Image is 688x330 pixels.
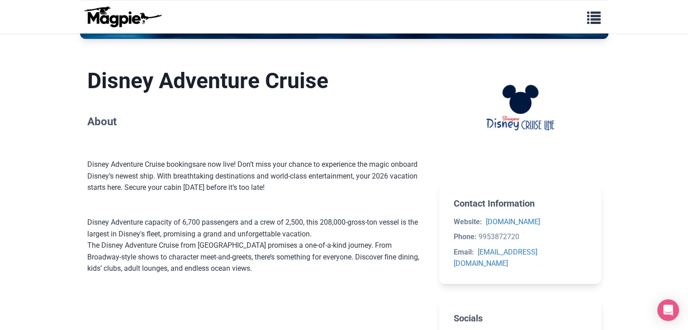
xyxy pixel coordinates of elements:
[87,160,196,169] a: Disney Adventure Cruise bookings
[87,115,425,128] h2: About
[87,217,425,297] div: Disney Adventure capacity of 6,700 passengers and a crew of 2,500, this 208,000-gross-ton vessel ...
[657,299,679,321] div: Open Intercom Messenger
[454,217,482,226] strong: Website:
[87,68,425,94] h1: Disney Adventure Cruise
[454,313,586,324] h2: Socials
[454,248,474,256] strong: Email:
[87,147,425,217] div: are now live! Don’t miss your chance to experience the magic onboard Disney’s newest ship. With b...
[477,68,564,155] img: Disney Adventure Cruise logo
[486,217,540,226] a: [DOMAIN_NAME]
[454,231,586,243] li: 9953872720
[82,6,163,28] img: logo-ab69f6fb50320c5b225c76a69d11143b.png
[454,198,586,209] h2: Contact Information
[454,248,537,268] a: [EMAIL_ADDRESS][DOMAIN_NAME]
[454,232,477,241] strong: Phone:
